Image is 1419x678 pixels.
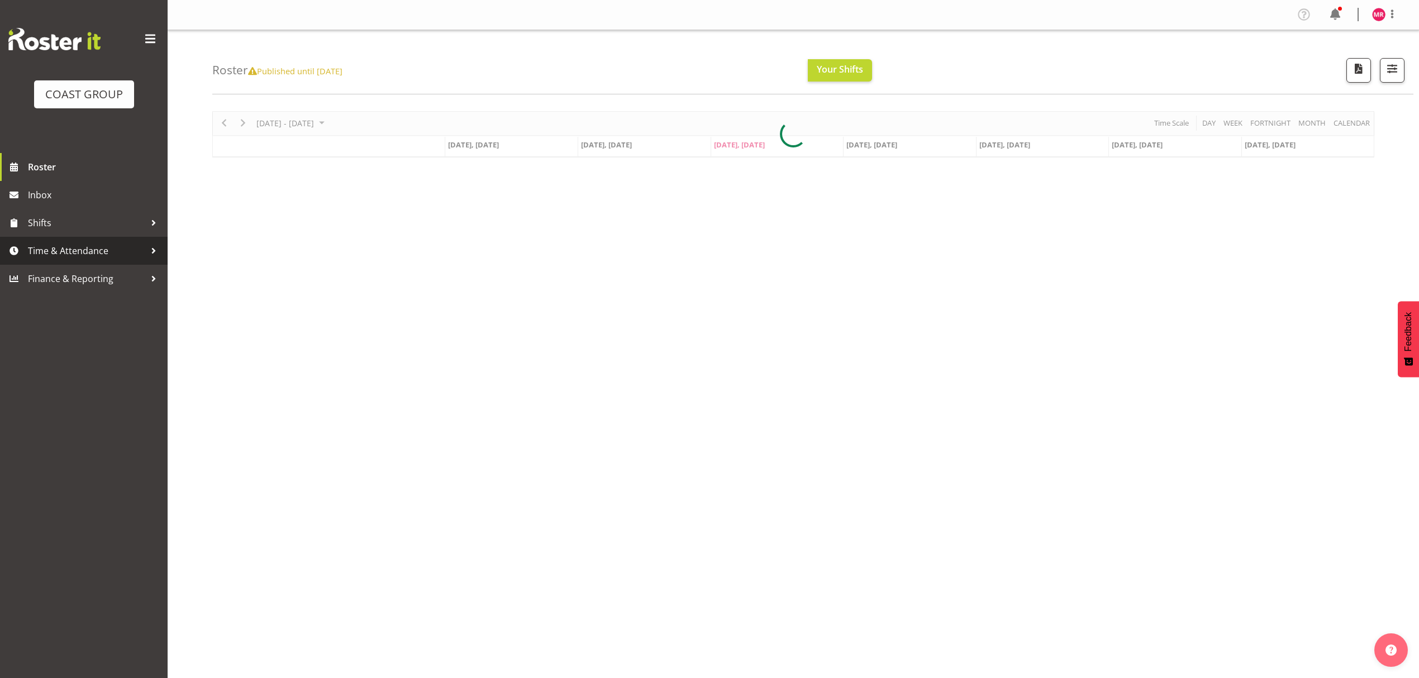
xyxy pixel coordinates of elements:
[248,65,342,77] span: Published until [DATE]
[28,242,145,259] span: Time & Attendance
[1372,8,1385,21] img: mathew-rolle10807.jpg
[8,28,101,50] img: Rosterit website logo
[28,270,145,287] span: Finance & Reporting
[817,63,863,75] span: Your Shifts
[808,59,872,82] button: Your Shifts
[45,86,123,103] div: COAST GROUP
[212,64,342,77] h4: Roster
[1398,301,1419,377] button: Feedback - Show survey
[28,214,145,231] span: Shifts
[1385,644,1397,656] img: help-xxl-2.png
[1380,58,1404,83] button: Filter Shifts
[1403,312,1413,351] span: Feedback
[28,187,162,203] span: Inbox
[1346,58,1371,83] button: Download a PDF of the roster according to the set date range.
[28,159,162,175] span: Roster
